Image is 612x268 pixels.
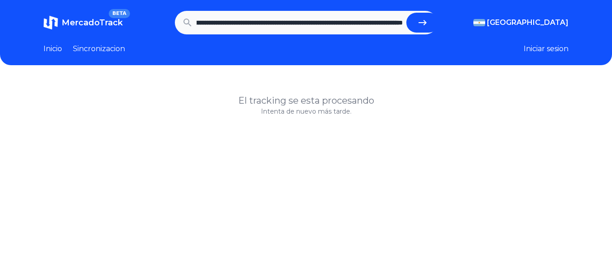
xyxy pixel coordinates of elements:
[109,9,130,18] span: BETA
[487,17,569,28] span: [GEOGRAPHIC_DATA]
[473,19,485,26] img: Argentina
[73,43,125,54] a: Sincronizacion
[473,17,569,28] button: [GEOGRAPHIC_DATA]
[43,15,58,30] img: MercadoTrack
[524,43,569,54] button: Iniciar sesion
[43,107,569,116] p: Intenta de nuevo más tarde.
[43,15,123,30] a: MercadoTrackBETA
[43,94,569,107] h1: El tracking se esta procesando
[43,43,62,54] a: Inicio
[62,18,123,28] span: MercadoTrack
